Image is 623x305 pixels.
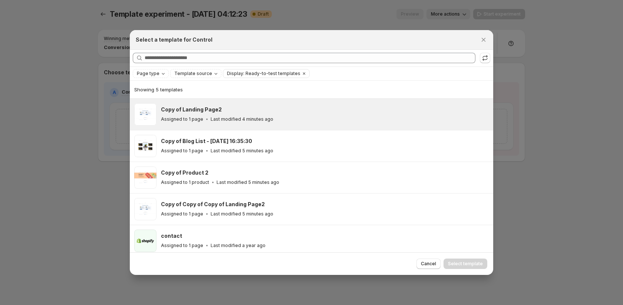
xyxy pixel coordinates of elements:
img: contact [134,230,156,252]
p: Last modified 5 minutes ago [211,148,273,154]
span: Showing 5 templates [134,87,183,93]
button: Clear [300,69,308,78]
p: Assigned to 1 page [161,243,203,249]
h3: Copy of Copy of Copy of Landing Page2 [161,201,265,208]
h3: Copy of Blog List - [DATE] 16:35:30 [161,137,252,145]
button: Page type [133,69,168,78]
button: Cancel [416,259,441,269]
p: Last modified 5 minutes ago [211,211,273,217]
h3: Copy of Landing Page2 [161,106,222,113]
span: Template source [174,71,212,77]
p: Last modified a year ago [211,243,266,249]
span: Page type [137,71,159,77]
p: Last modified 4 minutes ago [211,116,273,122]
h2: Select a template for Control [136,36,212,43]
p: Assigned to 1 page [161,116,203,122]
p: Assigned to 1 page [161,211,203,217]
p: Assigned to 1 page [161,148,203,154]
p: Assigned to 1 product [161,179,209,185]
h3: contact [161,232,182,240]
span: Cancel [421,261,436,267]
button: Close [478,35,489,45]
button: Template source [171,69,221,78]
span: Display: Ready-to-test templates [227,71,300,77]
p: Last modified 5 minutes ago [217,179,279,185]
button: Display: Ready-to-test templates [223,69,300,78]
h3: Copy of Product 2 [161,169,208,176]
